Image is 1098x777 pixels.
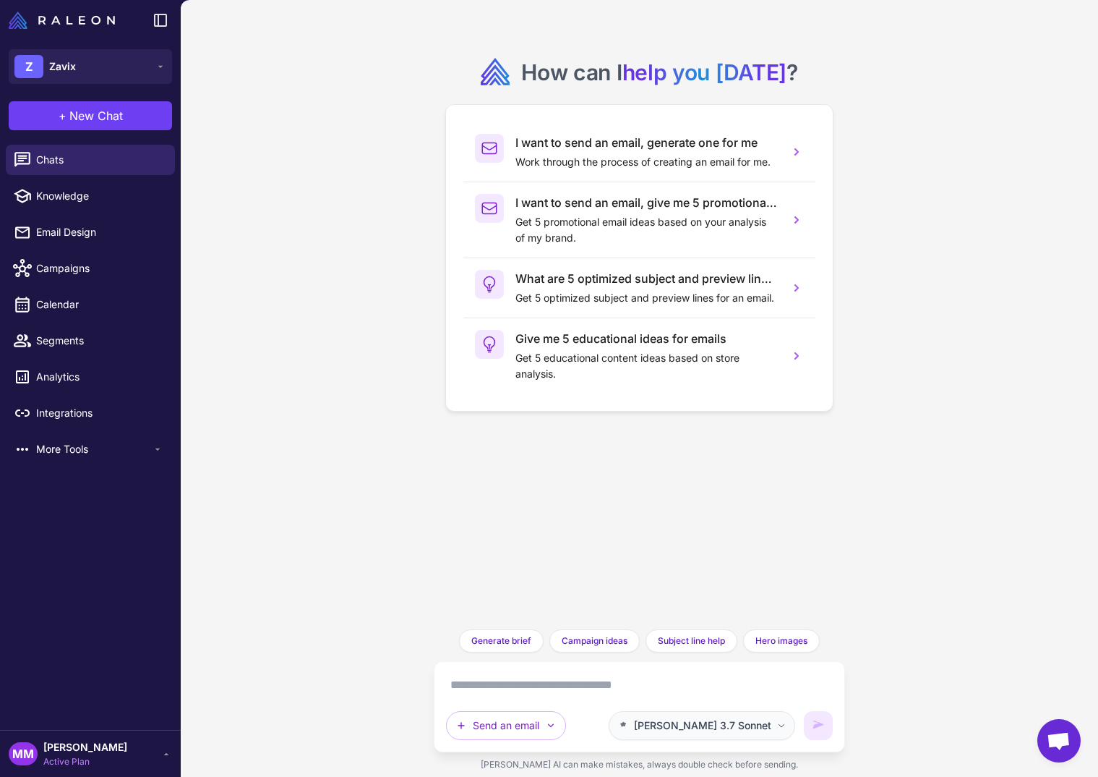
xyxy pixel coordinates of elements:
button: [PERSON_NAME] 3.7 Sonnet [609,711,795,740]
span: Zavix [49,59,76,75]
a: Segments [6,326,175,356]
span: Chats [36,152,163,168]
a: Calendar [6,289,175,320]
div: [PERSON_NAME] AI can make mistakes, always double check before sending. [434,752,846,777]
div: MM [9,742,38,765]
p: Get 5 promotional email ideas based on your analysis of my brand. [515,214,779,246]
span: Calendar [36,297,163,313]
span: Campaign ideas [562,634,627,647]
button: Subject line help [645,629,737,653]
p: Get 5 optimized subject and preview lines for an email. [515,290,779,306]
a: Open chat [1037,719,1081,763]
span: Campaigns [36,260,163,276]
span: [PERSON_NAME] 3.7 Sonnet [634,718,771,734]
a: Integrations [6,398,175,428]
h3: Give me 5 educational ideas for emails [515,330,779,347]
span: Knowledge [36,188,163,204]
a: Chats [6,145,175,175]
button: ZZavix [9,49,172,84]
img: Raleon Logo [9,12,115,29]
span: Subject line help [658,634,725,647]
h2: How can I ? [521,58,798,87]
span: + [59,107,67,124]
span: Integrations [36,405,163,421]
button: +New Chat [9,101,172,130]
span: Hero images [755,634,807,647]
a: Email Design [6,217,175,247]
p: Work through the process of creating an email for me. [515,154,779,170]
span: More Tools [36,441,152,457]
button: Hero images [743,629,820,653]
span: [PERSON_NAME] [43,739,127,755]
button: Generate brief [459,629,544,653]
span: Active Plan [43,755,127,768]
p: Get 5 educational content ideas based on store analysis. [515,350,779,382]
button: Campaign ideas [549,629,640,653]
h3: What are 5 optimized subject and preview lines for an email? [515,270,779,287]
div: Z [14,55,43,78]
h3: I want to send an email, generate one for me [515,134,779,151]
span: Segments [36,333,163,349]
span: Email Design [36,224,163,240]
a: Analytics [6,362,175,392]
button: Send an email [446,711,566,740]
span: help you [DATE] [622,59,787,85]
span: Analytics [36,369,163,385]
span: New Chat [69,107,123,124]
a: Campaigns [6,253,175,284]
span: Generate brief [471,634,531,647]
h3: I want to send an email, give me 5 promotional email ideas. [515,194,779,211]
a: Knowledge [6,181,175,211]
